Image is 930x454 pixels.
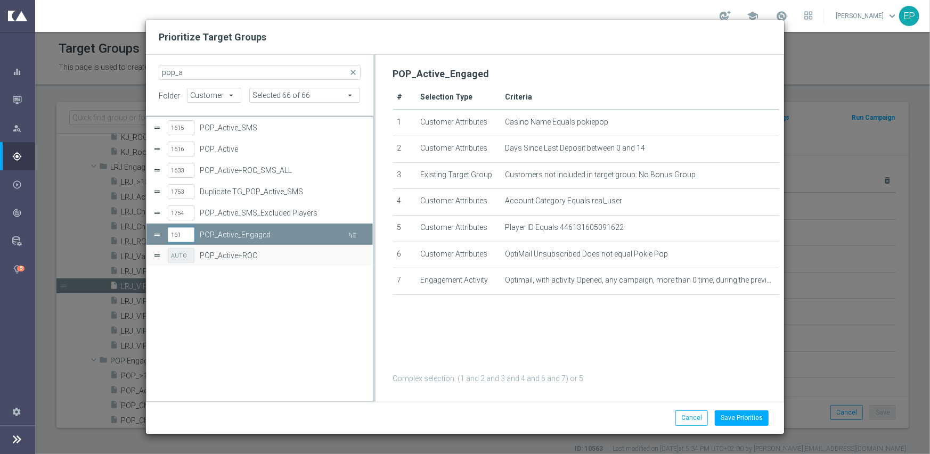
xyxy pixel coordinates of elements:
[159,65,361,80] input: Quick find target groups
[200,187,356,196] label: Duplicate TG_POP_Active_SMS
[416,216,501,242] td: Customer Attributes
[416,85,501,110] th: Selection Type
[393,162,417,189] td: 3
[146,245,373,266] div: Press SPACE to select this row.
[416,162,501,189] td: Existing Target Group
[505,223,624,232] span: Player ID Equals 446131605091622
[416,136,501,163] td: Customer Attributes
[346,227,357,242] button: Move to Auto
[393,136,417,163] td: 2
[159,31,771,44] h2: Prioritize Target Groups
[393,242,417,268] td: 6
[458,374,584,383] span: (1 and 2 and 3 and 4 and 6 and 7) or 5
[159,88,179,101] label: folder
[416,268,501,295] td: Engagement Activity
[416,110,501,136] td: Customer Attributes
[146,181,373,202] div: Press SPACE to select this row.
[200,166,356,175] label: POP_Active&#x2B;ROC_SMS_ALL
[393,268,417,295] td: 7
[505,93,533,101] span: Criteria
[505,250,668,259] span: OptiMail Unsubscribed Does not equal Pokie Pop
[250,88,360,102] span: Cash2Code Cashback Users CashbackPromo_09 - 22 June2025 Casino Joka Club Casino Mate and 61 more
[393,374,456,383] span: Complex selection:
[200,209,356,218] label: POP_Active_SMS_Excluded Players
[146,117,373,138] div: Press SPACE to select this row.
[393,68,490,80] h2: POP_Active_Engaged
[200,251,356,260] label: POP_Active&#x2B;ROC
[416,242,501,268] td: Customer Attributes
[715,410,769,425] button: Save Priorities
[200,145,356,154] label: POP_Active
[200,123,356,133] label: POP_Active_SMS
[146,160,373,181] div: Press SPACE to select this row.
[393,216,417,242] td: 5
[349,68,358,77] span: close
[505,144,646,153] span: Days Since Last Deposit between 0 and 14
[505,276,775,285] span: Optimail, with activity Opened, any campaign, more than 0 time, during the previous 180 days
[146,138,373,160] div: Press SPACE to select this row.
[505,118,609,127] span: Casino Name Equals pokiepop
[416,189,501,216] td: Customer Attributes
[200,230,346,240] label: POP_Active_Engaged
[675,410,708,425] button: Cancel
[505,170,696,179] span: Customers not included in target group: No Bonus Group
[393,85,417,110] th: #
[393,110,417,136] td: 1
[505,196,623,205] span: Account Category Equals real_user
[393,189,417,216] td: 4
[146,224,373,245] div: Press SPACE to deselect this row.
[146,202,373,224] div: Press SPACE to select this row.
